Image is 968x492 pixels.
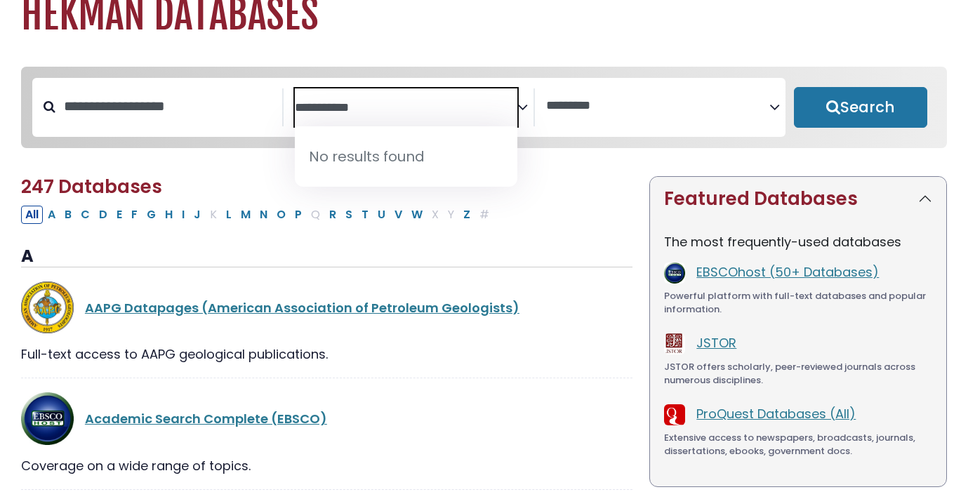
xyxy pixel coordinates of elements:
button: Filter Results W [407,206,427,224]
button: Filter Results C [77,206,94,224]
button: Filter Results I [178,206,189,224]
button: Filter Results A [44,206,60,224]
button: Filter Results M [237,206,255,224]
button: Submit for Search Results [794,87,928,128]
div: Full-text access to AAPG geological publications. [21,345,632,364]
button: Filter Results Z [459,206,475,224]
a: Academic Search Complete (EBSCO) [85,410,327,427]
li: No results found [295,138,517,175]
button: Filter Results G [142,206,160,224]
div: Alpha-list to filter by first letter of database name [21,205,495,222]
div: Coverage on a wide range of topics. [21,456,632,475]
button: Filter Results N [256,206,272,224]
div: JSTOR offers scholarly, peer-reviewed journals across numerous disciplines. [664,360,932,387]
button: Filter Results O [272,206,290,224]
a: ProQuest Databases (All) [696,405,856,423]
button: Filter Results R [325,206,340,224]
button: Filter Results E [112,206,126,224]
button: Filter Results H [161,206,177,224]
nav: Search filters [21,67,947,148]
button: Filter Results J [190,206,205,224]
button: Featured Databases [650,177,946,221]
div: Powerful platform with full-text databases and popular information. [664,289,932,317]
a: EBSCOhost (50+ Databases) [696,263,879,281]
button: Filter Results T [357,206,373,224]
h3: A [21,246,632,267]
a: JSTOR [696,334,736,352]
button: Filter Results F [127,206,142,224]
textarea: Search [546,99,769,114]
button: All [21,206,43,224]
button: Filter Results L [222,206,236,224]
button: Filter Results D [95,206,112,224]
button: Filter Results V [390,206,406,224]
button: Filter Results P [291,206,306,224]
a: AAPG Datapages (American Association of Petroleum Geologists) [85,299,519,317]
button: Filter Results S [341,206,357,224]
p: The most frequently-used databases [664,232,932,251]
button: Filter Results U [373,206,390,224]
span: 247 Databases [21,174,162,199]
button: Filter Results B [60,206,76,224]
textarea: Search [295,99,517,114]
input: Search database by title or keyword [55,95,282,118]
div: Extensive access to newspapers, broadcasts, journals, dissertations, ebooks, government docs. [664,431,932,458]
